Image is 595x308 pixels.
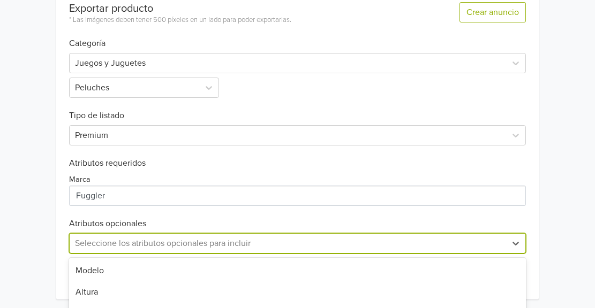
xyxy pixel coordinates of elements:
[69,98,526,121] h6: Tipo de listado
[69,260,526,281] div: Modelo
[69,174,91,186] label: Marca
[69,281,526,303] div: Altura
[460,2,526,22] button: Crear anuncio
[69,158,526,168] h6: Atributos requeridos
[69,2,291,15] div: Exportar producto
[69,219,526,229] h6: Atributos opcionales
[69,26,526,49] h6: Categoría
[69,15,291,26] div: * Las imágenes deben tener 500 píxeles en un lado para poder exportarlas.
